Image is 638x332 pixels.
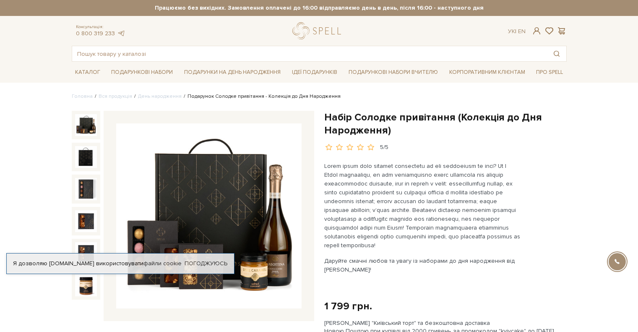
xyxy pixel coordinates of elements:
a: файли cookie [143,260,182,267]
strong: Працюємо без вихідних. Замовлення оплачені до 16:00 відправляємо день в день, після 16:00 - насту... [72,4,567,12]
a: Погоджуюсь [185,260,227,267]
a: Головна [72,93,93,99]
a: Ідеї подарунків [289,66,341,79]
img: Набір Солодке привітання (Колекція до Дня Народження) [75,146,97,168]
a: Вся продукція [99,93,132,99]
div: Я дозволяю [DOMAIN_NAME] використовувати [7,260,234,267]
img: Набір Солодке привітання (Колекція до Дня Народження) [75,114,97,136]
span: Консультація: [76,24,125,30]
div: 5/5 [380,144,388,152]
img: Набір Солодке привітання (Колекція до Дня Народження) [116,123,302,309]
img: Набір Солодке привітання (Колекція до Дня Народження) [75,274,97,296]
div: 1 799 грн. [324,300,372,313]
a: День народження [138,93,182,99]
a: Подарункові набори [108,66,176,79]
a: 0 800 319 233 [76,30,115,37]
a: En [518,28,526,35]
a: Каталог [72,66,104,79]
a: Подарункові набори Вчителю [345,65,441,79]
a: Корпоративним клієнтам [446,66,529,79]
h1: Набір Солодке привітання (Колекція до Дня Народження) [324,111,567,137]
p: Lorem ipsum dolo sitamet consectetu ad eli seddoeiusm te inci? Ut l Etdol magnaaliqu, en adm veni... [324,162,521,250]
img: Набір Солодке привітання (Колекція до Дня Народження) [75,178,97,200]
span: | [515,28,516,35]
img: Набір Солодке привітання (Колекція до Дня Народження) [75,210,97,232]
p: Даруйте смачні любов та увагу із наборами до дня народження від [PERSON_NAME]! [324,256,521,274]
a: Про Spell [533,66,566,79]
li: Подарунок Солодке привітання - Колекція до Дня Народження [182,93,341,100]
a: Подарунки на День народження [181,66,284,79]
button: Пошук товару у каталозі [547,46,566,61]
a: logo [292,22,345,39]
input: Пошук товару у каталозі [72,46,547,61]
div: Ук [508,28,526,35]
img: Набір Солодке привітання (Колекція до Дня Народження) [75,242,97,264]
a: telegram [117,30,125,37]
